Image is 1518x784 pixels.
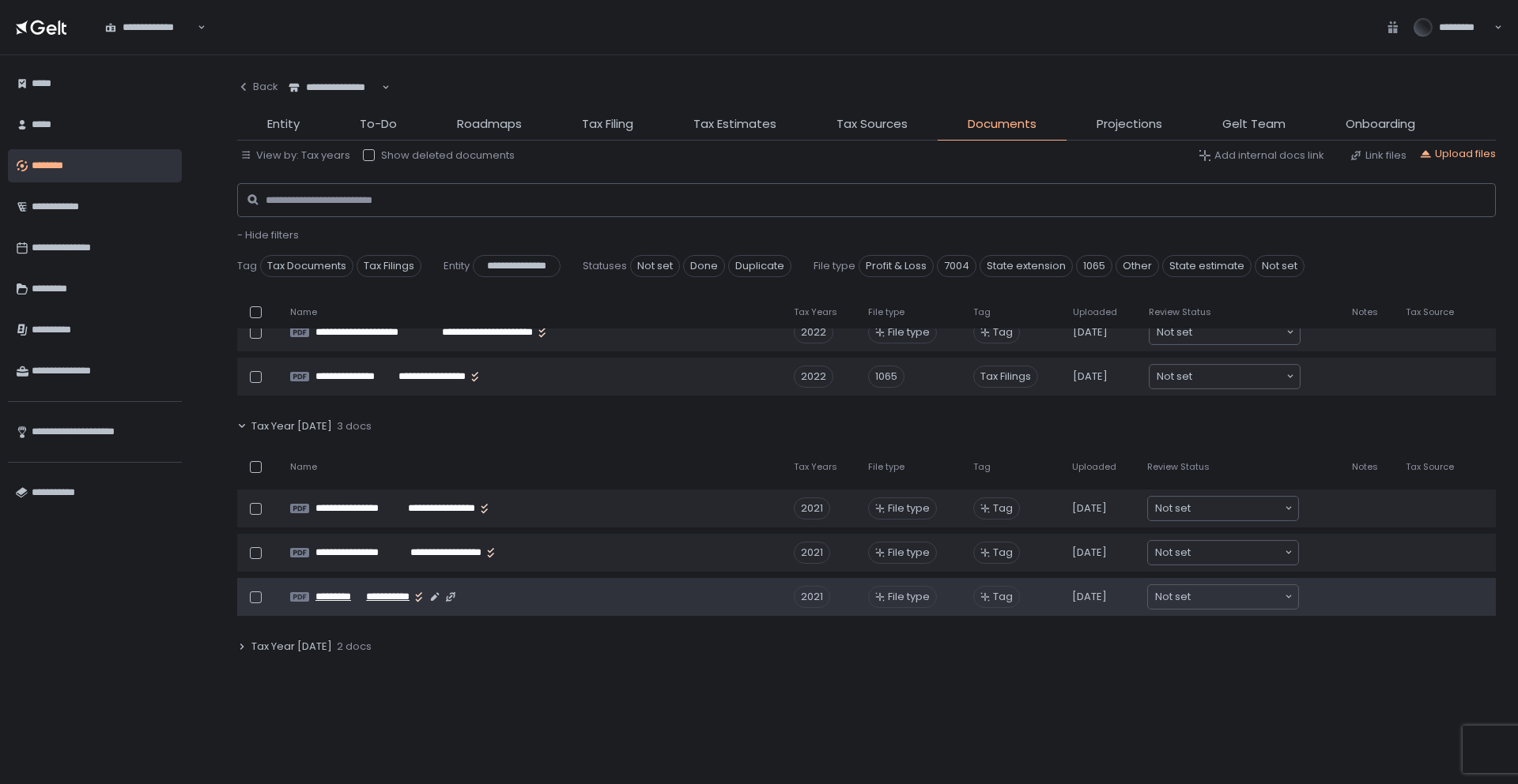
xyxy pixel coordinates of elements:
div: Back [237,80,278,94]
span: Tag [993,501,1013,516]
div: Search for option [1150,321,1300,344]
span: Profit & Loss [859,255,934,277]
input: Search for option [1192,324,1285,340]
span: Name [290,306,317,318]
span: Not set [1155,545,1191,561]
span: Tax Filing [582,115,633,133]
span: Tag [973,306,991,318]
span: 3 docs [337,419,372,433]
button: View by: Tax years [240,148,350,163]
span: Not set [1157,324,1192,340]
input: Search for option [1192,369,1285,384]
span: Tax Years [794,461,837,473]
div: 1065 [868,366,904,388]
button: Upload files [1419,147,1496,161]
span: Other [1116,255,1159,277]
span: Tag [993,546,1013,560]
span: [DATE] [1073,369,1108,384]
span: Tax Year [DATE] [251,640,332,654]
div: Search for option [1148,497,1298,520]
span: File type [868,461,904,473]
span: Tax Source [1406,306,1454,318]
span: To-Do [360,115,397,133]
span: Review Status [1149,306,1211,318]
span: Notes [1352,306,1378,318]
button: - Hide filters [237,228,299,242]
input: Search for option [1191,589,1283,605]
span: Uploaded [1073,306,1117,318]
span: Notes [1352,461,1378,473]
span: Tag [993,590,1013,604]
span: 1065 [1076,255,1112,277]
div: Search for option [278,71,390,104]
span: Gelt Team [1222,115,1286,133]
span: Tax Documents [260,255,353,277]
span: State extension [980,255,1073,277]
span: Not set [1157,369,1192,384]
span: Uploaded [1072,461,1116,473]
div: 2021 [794,497,830,520]
span: Tax Sources [836,115,908,133]
span: Not set [1255,255,1305,277]
span: 2 docs [337,640,372,654]
span: Entity [444,259,470,273]
div: 2022 [794,321,833,343]
span: Not set [1155,501,1191,516]
span: Tax Filings [357,255,421,277]
span: Tag [993,325,1013,339]
span: File type [888,325,930,339]
span: - Hide filters [237,227,299,242]
div: Search for option [1150,365,1300,388]
input: Search for option [1191,501,1283,516]
span: [DATE] [1072,501,1107,516]
button: Add internal docs link [1199,148,1324,163]
span: Review Status [1147,461,1210,473]
span: State estimate [1162,255,1252,277]
div: 2021 [794,542,830,564]
span: File type [888,501,930,516]
span: [DATE] [1073,325,1108,339]
span: Not set [630,255,680,277]
span: Statuses [583,259,627,273]
span: Tax Years [794,306,837,318]
div: Search for option [1148,541,1298,565]
input: Search for option [1191,545,1283,561]
span: 7004 [937,255,976,277]
span: Tax Source [1406,461,1454,473]
span: Done [683,255,725,277]
span: [DATE] [1072,590,1107,604]
span: Tax Estimates [693,115,776,133]
div: Search for option [1148,585,1298,609]
span: Name [290,461,317,473]
span: Entity [267,115,300,133]
button: Link files [1350,148,1407,163]
span: Onboarding [1346,115,1415,133]
span: File type [888,546,930,560]
span: Tag [237,259,257,273]
span: Tag [973,461,991,473]
span: Roadmaps [457,115,522,133]
button: Back [237,71,278,103]
span: Tax Filings [973,366,1038,388]
span: Projections [1097,115,1162,133]
span: File type [868,306,904,318]
span: Tax Year [DATE] [251,419,332,433]
span: File type [814,259,855,273]
input: Search for option [379,80,380,96]
span: Documents [968,115,1037,133]
span: Not set [1155,589,1191,605]
span: File type [888,590,930,604]
div: 2021 [794,586,830,608]
div: 2022 [794,366,833,388]
div: Search for option [95,11,206,44]
span: Duplicate [728,255,791,277]
span: [DATE] [1072,546,1107,560]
